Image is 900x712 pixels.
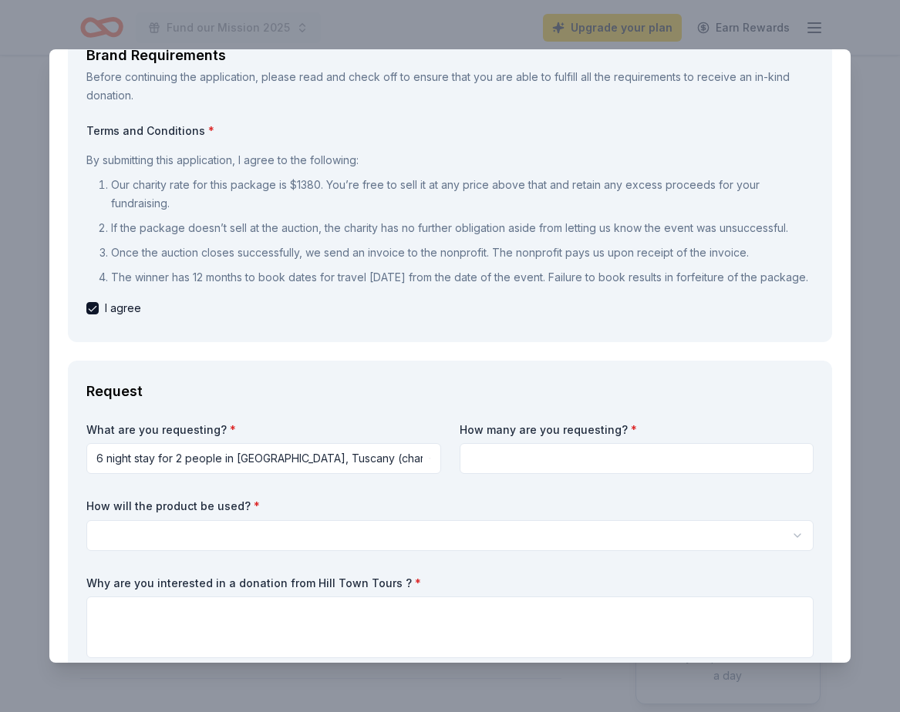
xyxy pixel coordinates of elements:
[111,243,814,262] p: Once the auction closes successfully, we send an invoice to the nonprofit. The nonprofit pays us ...
[111,219,814,237] p: If the package doesn’t sell at the auction, the charity has no further obligation aside from lett...
[86,151,814,170] p: By submitting this application, I agree to the following:
[86,123,814,139] label: Terms and Conditions
[86,422,441,438] label: What are you requesting?
[86,43,814,68] div: Brand Requirements
[86,68,814,105] div: Before continuing the application, please read and check off to ensure that you are able to fulfi...
[111,268,814,287] p: The winner has 12 months to book dates for travel [DATE] from the date of the event. Failure to b...
[105,299,141,317] span: I agree
[460,422,814,438] label: How many are you requesting?
[86,379,814,404] div: Request
[86,576,814,591] label: Why are you interested in a donation from Hill Town Tours ?
[111,176,814,213] p: Our charity rate for this package is $1380. You’re free to sell it at any price above that and re...
[86,499,814,514] label: How will the product be used?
